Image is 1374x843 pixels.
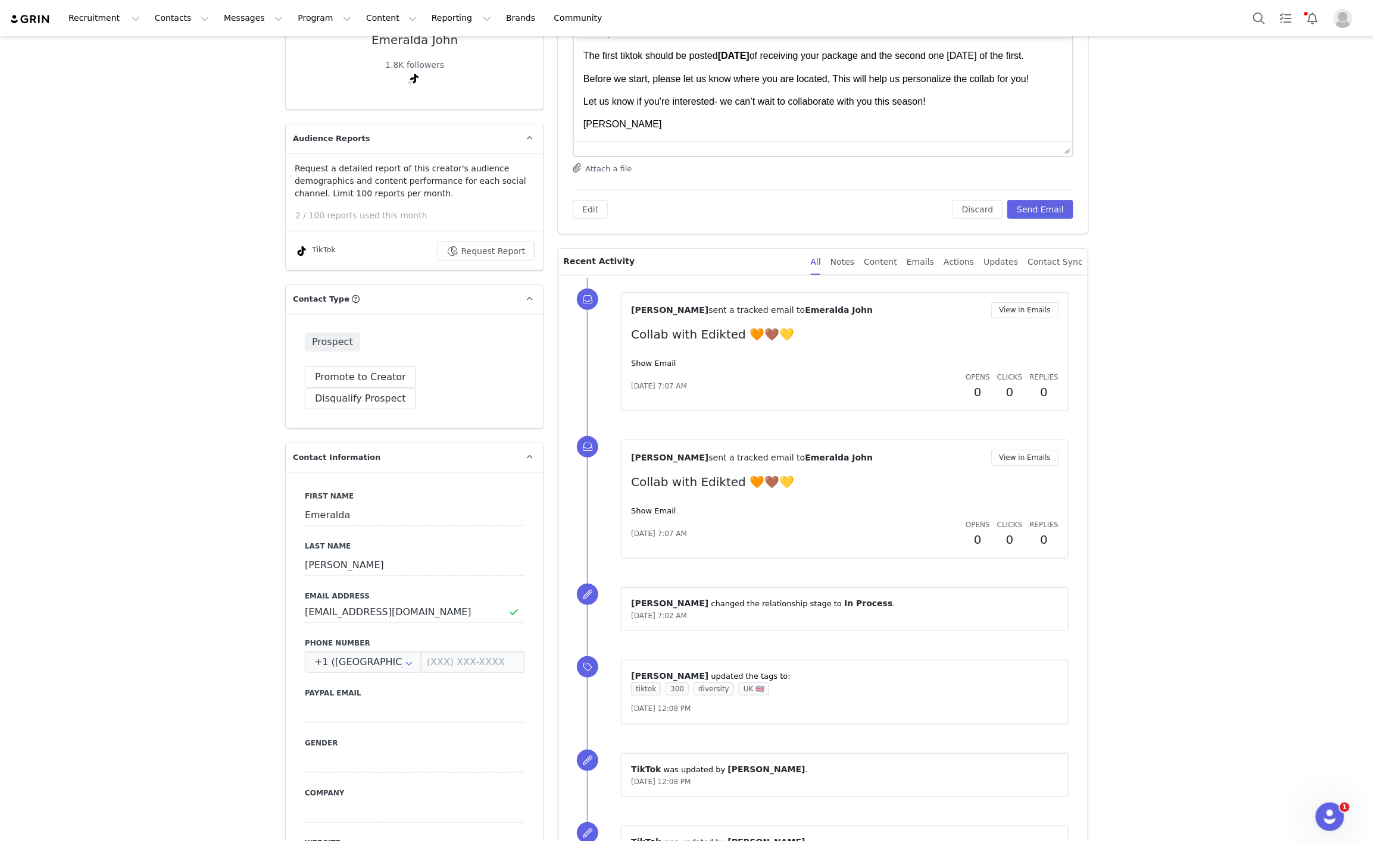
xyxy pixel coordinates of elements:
[844,598,892,608] span: In Process
[305,738,524,748] label: Gender
[1029,373,1058,381] span: Replies
[997,521,1022,529] span: Clicks
[631,506,676,515] a: Show Email
[728,764,805,774] span: [PERSON_NAME]
[631,381,687,391] span: [DATE] 7:07 AM
[966,531,990,549] h2: 0
[1029,531,1058,549] h2: 0
[631,359,676,368] a: Show Email
[293,133,370,145] span: Audience Reports
[944,249,974,275] div: Actions
[305,388,416,409] button: Disqualify Prospect
[573,200,608,219] button: Edit
[424,5,498,32] button: Reporting
[305,651,421,673] div: United States
[991,450,1058,466] button: View in Emails
[547,5,615,32] a: Community
[574,37,1072,141] iframe: Rich Text Area
[305,366,416,388] button: Promote to Creator
[666,682,689,695] span: 300
[1340,803,1350,812] span: 1
[631,597,1058,610] p: ⁨ ⁩ changed the ⁨relationship⁩ stage to ⁨ ⁩.
[305,491,524,502] label: First Name
[305,788,524,798] label: Company
[631,598,708,608] span: [PERSON_NAME]
[10,14,51,25] img: grin logo
[1326,9,1364,28] button: Profile
[631,473,1058,491] p: Collab with Edikted 🧡🤎💛
[966,383,990,401] h2: 0
[694,682,734,695] span: diversity
[991,302,1058,318] button: View in Emails
[739,682,769,695] span: UK 🇬🇧
[295,162,535,200] p: Request a detailed report of this creator's audience demographics and content performance for eac...
[631,671,708,681] span: [PERSON_NAME]
[966,521,990,529] span: Opens
[293,293,349,305] span: Contact Type
[708,305,805,315] span: sent a tracked email to
[631,325,1058,343] p: Collab with Edikted 🧡🤎💛
[805,453,873,462] span: Emeralda John
[1334,9,1353,28] img: placeholder-profile.jpg
[217,5,290,32] button: Messages
[61,5,147,32] button: Recruitment
[295,209,544,222] p: 2 / 100 reports used this month
[864,249,897,275] div: Content
[305,601,524,623] input: Email Address
[631,612,687,620] span: [DATE] 7:02 AM
[966,373,990,381] span: Opens
[907,249,934,275] div: Emails
[631,763,1058,776] p: ⁨ ⁩ was updated by ⁨ ⁩.
[293,452,380,463] span: Contact Information
[631,528,687,539] span: [DATE] 7:07 AM
[953,200,1003,219] button: Discard
[421,651,524,673] input: (XXX) XXX-XXXX
[385,59,444,71] div: 1.8K followers
[1246,5,1272,32] button: Search
[438,242,535,261] button: Request Report
[631,682,661,695] span: tiktok
[631,778,691,786] span: [DATE] 12:08 PM
[631,305,708,315] span: [PERSON_NAME]
[997,531,1022,549] h2: 0
[1028,249,1083,275] div: Contact Sync
[1029,383,1058,401] h2: 0
[305,541,524,551] label: Last Name
[305,333,360,352] span: Prospect
[1300,5,1326,32] button: Notifications
[708,453,805,462] span: sent a tracked email to
[631,704,691,713] span: [DATE] 12:08 PM
[805,305,873,315] span: Emeralda John
[148,5,216,32] button: Contacts
[631,670,1058,682] p: ⁨ ⁩ updated the tags to:
[305,638,524,648] label: Phone Number
[997,373,1022,381] span: Clicks
[1316,803,1344,831] iframe: Intercom live chat
[1029,521,1058,529] span: Replies
[359,5,424,32] button: Content
[1060,142,1072,156] div: Press the Up and Down arrow keys to resize the editor.
[371,33,458,47] div: Emeralda John
[573,161,632,175] button: Attach a file
[291,5,358,32] button: Program
[305,591,524,601] label: Email Address
[631,764,661,774] span: TikTok
[811,249,821,275] div: All
[305,688,524,698] label: Paypal Email
[983,249,1018,275] div: Updates
[1273,5,1299,32] a: Tasks
[1007,200,1073,219] button: Send Email
[997,383,1022,401] h2: 0
[305,651,421,673] input: Country
[295,244,336,258] div: TikTok
[499,5,546,32] a: Brands
[631,453,708,462] span: [PERSON_NAME]
[563,249,801,275] p: Recent Activity
[830,249,854,275] div: Notes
